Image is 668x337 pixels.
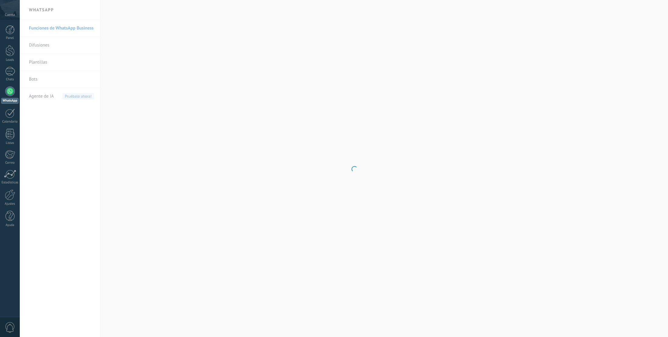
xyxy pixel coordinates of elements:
div: Panel [1,36,19,40]
div: Ajustes [1,202,19,206]
div: Listas [1,141,19,145]
div: Correo [1,161,19,165]
span: Cuenta [5,13,15,17]
div: Chats [1,78,19,82]
div: WhatsApp [1,98,19,104]
div: Calendario [1,120,19,124]
div: Estadísticas [1,181,19,185]
div: Ayuda [1,223,19,227]
div: Leads [1,58,19,62]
